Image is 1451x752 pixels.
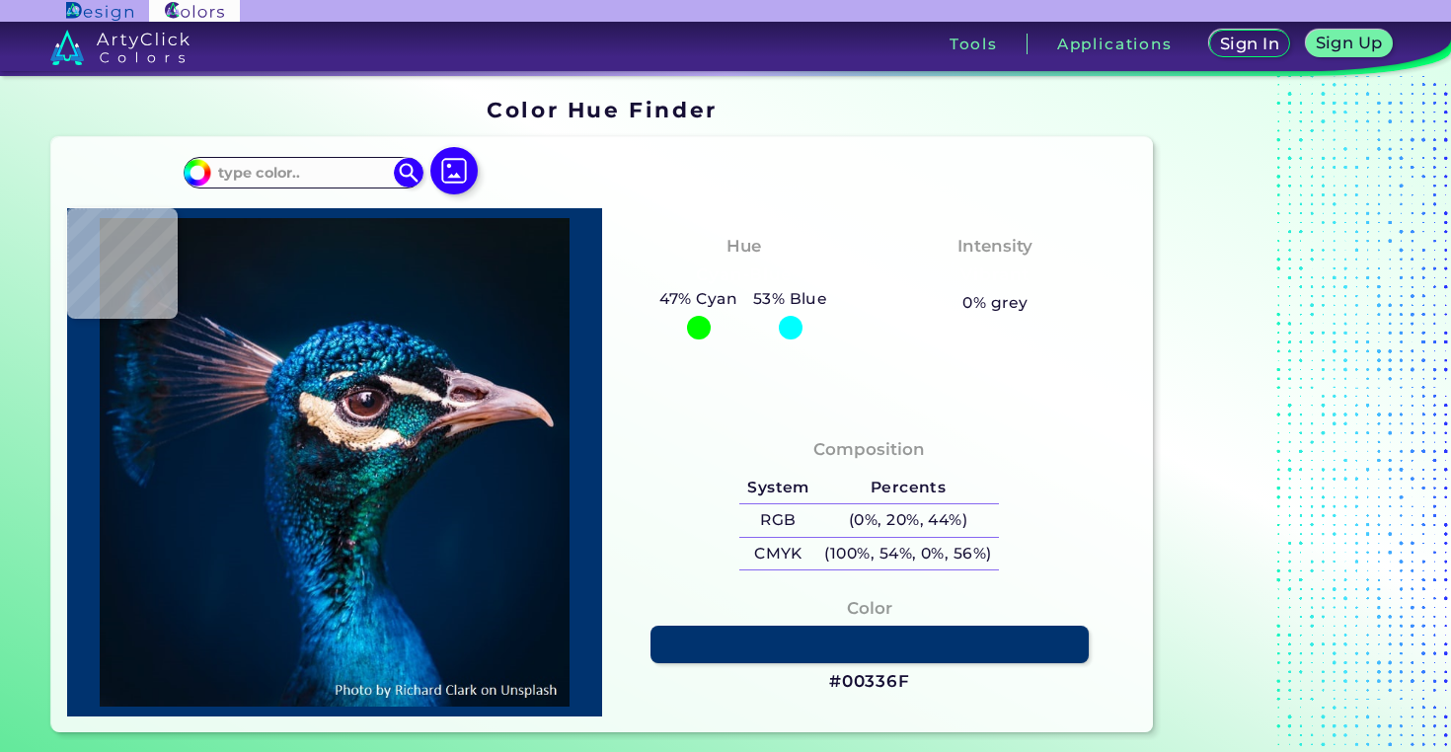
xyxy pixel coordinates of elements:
[394,158,423,188] img: icon search
[50,30,190,65] img: logo_artyclick_colors_white.svg
[652,286,745,312] h5: 47% Cyan
[211,159,395,186] input: type color..
[957,232,1032,261] h4: Intensity
[817,538,1000,570] h5: (100%, 54%, 0%, 56%)
[745,286,835,312] h5: 53% Blue
[953,263,1038,287] h3: Vibrant
[487,95,717,124] h1: Color Hue Finder
[829,670,910,694] h3: #00336F
[950,37,998,51] h3: Tools
[66,2,132,21] img: ArtyClick Design logo
[430,147,478,194] img: icon picture
[688,263,800,287] h3: Cyan-Blue
[1223,37,1277,51] h5: Sign In
[1319,36,1380,50] h5: Sign Up
[1057,37,1173,51] h3: Applications
[847,594,892,623] h4: Color
[739,538,816,570] h5: CMYK
[817,472,1000,504] h5: Percents
[1213,32,1286,56] a: Sign In
[726,232,761,261] h4: Hue
[962,290,1028,316] h5: 0% grey
[817,504,1000,537] h5: (0%, 20%, 44%)
[739,504,816,537] h5: RGB
[739,472,816,504] h5: System
[77,218,592,707] img: img_pavlin.jpg
[1310,32,1388,56] a: Sign Up
[813,435,925,464] h4: Composition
